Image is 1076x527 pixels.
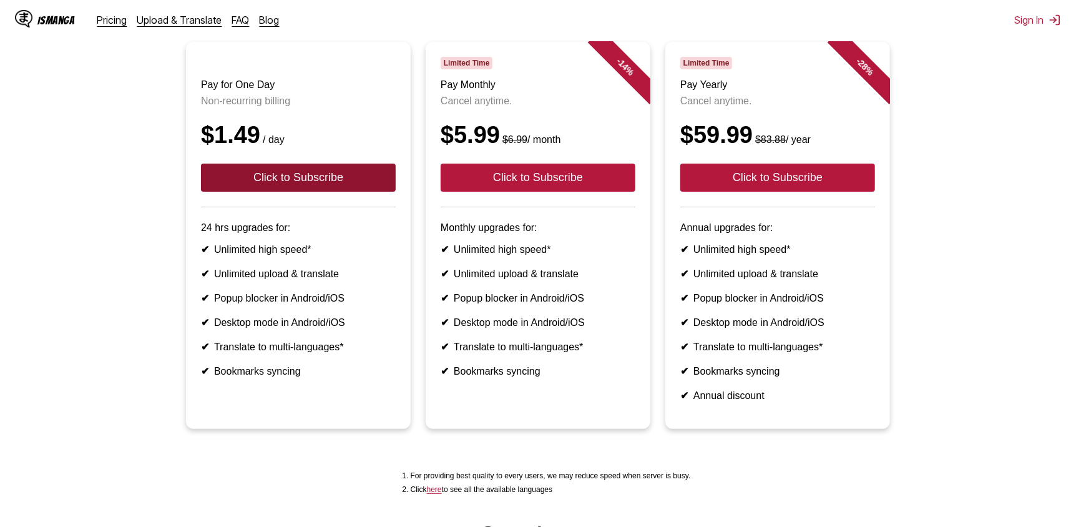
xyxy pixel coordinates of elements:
b: ✔ [441,317,449,328]
li: Unlimited high speed* [680,244,875,255]
b: ✔ [201,293,209,303]
li: Bookmarks syncing [201,365,396,377]
b: ✔ [680,342,688,352]
li: Desktop mode in Android/iOS [441,317,635,328]
a: FAQ [232,14,250,26]
b: ✔ [201,366,209,377]
b: ✔ [680,268,688,279]
button: Sign In [1014,14,1061,26]
li: Translate to multi-languages* [441,341,635,353]
div: $59.99 [680,122,875,149]
b: ✔ [441,268,449,279]
li: Unlimited high speed* [441,244,635,255]
div: IsManga [37,14,75,26]
p: Non-recurring billing [201,96,396,107]
li: Unlimited high speed* [201,244,396,255]
li: Desktop mode in Android/iOS [201,317,396,328]
li: Bookmarks syncing [680,365,875,377]
img: IsManga Logo [15,10,32,27]
b: ✔ [441,342,449,352]
li: Popup blocker in Android/iOS [441,292,635,304]
li: Translate to multi-languages* [680,341,875,353]
a: IsManga LogoIsManga [15,10,97,30]
a: Available languages [427,485,442,494]
b: ✔ [680,366,688,377]
button: Click to Subscribe [680,164,875,192]
div: - 28 % [828,29,902,104]
h3: Pay for One Day [201,79,396,91]
span: Limited Time [680,57,732,69]
p: Cancel anytime. [680,96,875,107]
a: Upload & Translate [137,14,222,26]
s: $83.88 [755,134,786,145]
b: ✔ [201,317,209,328]
button: Click to Subscribe [201,164,396,192]
small: / year [753,134,811,145]
b: ✔ [680,390,688,401]
li: Unlimited upload & translate [201,268,396,280]
b: ✔ [201,268,209,279]
b: ✔ [441,366,449,377]
b: ✔ [680,317,688,328]
li: Annual discount [680,390,875,401]
li: Click to see all the available languages [411,485,691,494]
li: Bookmarks syncing [441,365,635,377]
p: Annual upgrades for: [680,222,875,234]
b: ✔ [201,244,209,255]
button: Click to Subscribe [441,164,635,192]
p: 24 hrs upgrades for: [201,222,396,234]
li: For providing best quality to every users, we may reduce speed when server is busy. [411,471,691,480]
div: $5.99 [441,122,635,149]
li: Popup blocker in Android/iOS [680,292,875,304]
a: Pricing [97,14,127,26]
b: ✔ [441,244,449,255]
small: / day [260,134,285,145]
div: - 14 % [588,29,663,104]
a: Blog [260,14,280,26]
li: Unlimited upload & translate [680,268,875,280]
h3: Pay Monthly [441,79,635,91]
b: ✔ [680,244,688,255]
b: ✔ [680,293,688,303]
img: Sign out [1049,14,1061,26]
b: ✔ [201,342,209,352]
li: Unlimited upload & translate [441,268,635,280]
li: Popup blocker in Android/iOS [201,292,396,304]
p: Cancel anytime. [441,96,635,107]
h3: Pay Yearly [680,79,875,91]
div: $1.49 [201,122,396,149]
p: Monthly upgrades for: [441,222,635,234]
span: Limited Time [441,57,492,69]
small: / month [500,134,560,145]
li: Desktop mode in Android/iOS [680,317,875,328]
s: $6.99 [502,134,527,145]
b: ✔ [441,293,449,303]
li: Translate to multi-languages* [201,341,396,353]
